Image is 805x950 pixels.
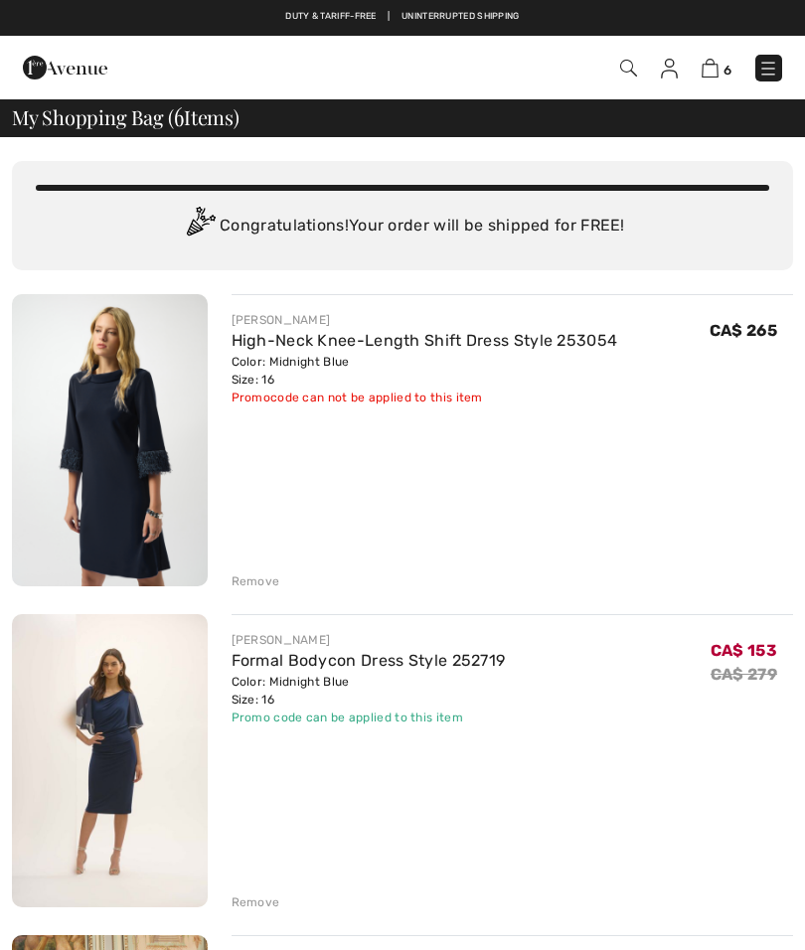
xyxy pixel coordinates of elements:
[180,207,220,246] img: Congratulation2.svg
[232,572,280,590] div: Remove
[702,56,731,79] a: 6
[232,673,506,709] div: Color: Midnight Blue Size: 16
[232,893,280,911] div: Remove
[174,102,184,128] span: 6
[12,294,208,586] img: High-Neck Knee-Length Shift Dress Style 253054
[724,63,731,78] span: 6
[232,709,506,726] div: Promo code can be applied to this item
[711,641,777,660] span: CA$ 153
[12,614,208,906] img: Formal Bodycon Dress Style 252719
[758,59,778,79] img: Menu
[710,321,777,340] span: CA$ 265
[232,389,618,406] div: Promocode can not be applied to this item
[232,651,506,670] a: Formal Bodycon Dress Style 252719
[232,331,618,350] a: High-Neck Knee-Length Shift Dress Style 253054
[232,311,618,329] div: [PERSON_NAME]
[661,59,678,79] img: My Info
[620,60,637,77] img: Search
[36,207,769,246] div: Congratulations! Your order will be shipped for FREE!
[23,48,107,87] img: 1ère Avenue
[23,57,107,76] a: 1ère Avenue
[232,353,618,389] div: Color: Midnight Blue Size: 16
[12,107,240,127] span: My Shopping Bag ( Items)
[702,59,719,78] img: Shopping Bag
[232,631,506,649] div: [PERSON_NAME]
[711,665,777,684] s: CA$ 279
